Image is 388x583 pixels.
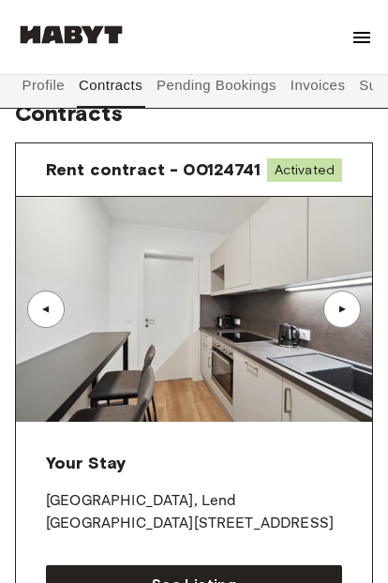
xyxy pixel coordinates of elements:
div: ▲ [333,304,351,315]
img: Image of the room [16,197,372,422]
span: Your Stay [46,453,126,473]
div: user profile tabs [15,63,373,108]
span: Rent contract - 00124741 [46,158,261,181]
img: Habyt [15,25,127,44]
p: [GEOGRAPHIC_DATA][STREET_ADDRESS] [46,513,342,535]
button: Profile [20,63,67,108]
span: Contracts [15,99,123,127]
button: Contracts [77,63,145,108]
div: ▲ [37,304,55,315]
p: [GEOGRAPHIC_DATA] , Lend [46,490,342,513]
button: Invoices [288,63,347,108]
button: Pending Bookings [155,63,279,108]
span: Activated [267,158,342,182]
